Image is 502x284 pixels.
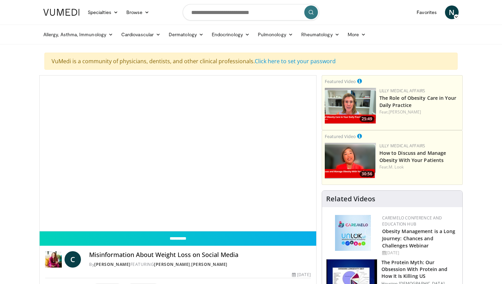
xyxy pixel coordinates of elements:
[379,143,426,149] a: Lilly Medical Affairs
[413,5,441,19] a: Favorites
[381,259,458,280] h3: The Protein Myth: Our Obsession With Protein and How It Is Killing US
[326,195,375,203] h4: Related Videos
[89,251,310,259] h4: Misinformation About Weight Loss on Social Media
[183,4,319,21] input: Search topics, interventions
[382,228,456,249] a: Obesity Management is a Long Journey: Chances and Challenges Webinar
[325,143,376,179] img: c98a6a29-1ea0-4bd5-8cf5-4d1e188984a7.png.150x105_q85_crop-smart_upscale.png
[382,250,457,256] div: [DATE]
[94,261,130,267] a: [PERSON_NAME]
[40,76,316,231] video-js: Video Player
[344,28,370,41] a: More
[117,28,165,41] a: Cardiovascular
[379,88,426,94] a: Lilly Medical Affairs
[379,164,460,170] div: Feat.
[89,261,310,268] div: By FEATURING ,
[208,28,254,41] a: Endocrinology
[360,116,374,122] span: 25:49
[379,95,456,108] a: The Role of Obesity Care in Your Daily Practice
[191,261,227,267] a: [PERSON_NAME]
[379,109,460,115] div: Feat.
[165,28,208,41] a: Dermatology
[44,53,458,70] div: VuMedi is a community of physicians, dentists, and other clinical professionals.
[154,261,190,267] a: [PERSON_NAME]
[389,164,404,170] a: M. Look
[360,171,374,177] span: 30:56
[43,9,80,16] img: VuMedi Logo
[325,88,376,124] img: e1208b6b-349f-4914-9dd7-f97803bdbf1d.png.150x105_q85_crop-smart_upscale.png
[292,272,310,278] div: [DATE]
[335,215,371,251] img: 45df64a9-a6de-482c-8a90-ada250f7980c.png.150x105_q85_autocrop_double_scale_upscale_version-0.2.jpg
[389,109,421,115] a: [PERSON_NAME]
[45,251,62,268] img: Dr. Carolynn Francavilla
[445,5,459,19] a: N
[297,28,344,41] a: Rheumatology
[84,5,122,19] a: Specialties
[122,5,154,19] a: Browse
[379,150,446,163] a: How to Discuss and Manage Obesity With Your Patients
[325,143,376,179] a: 30:56
[39,28,117,41] a: Allergy, Asthma, Immunology
[325,78,356,84] small: Featured Video
[255,57,336,65] a: Click here to set your password
[254,28,297,41] a: Pulmonology
[325,133,356,139] small: Featured Video
[325,88,376,124] a: 25:49
[65,251,81,268] a: C
[382,215,442,227] a: CaReMeLO Conference and Education Hub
